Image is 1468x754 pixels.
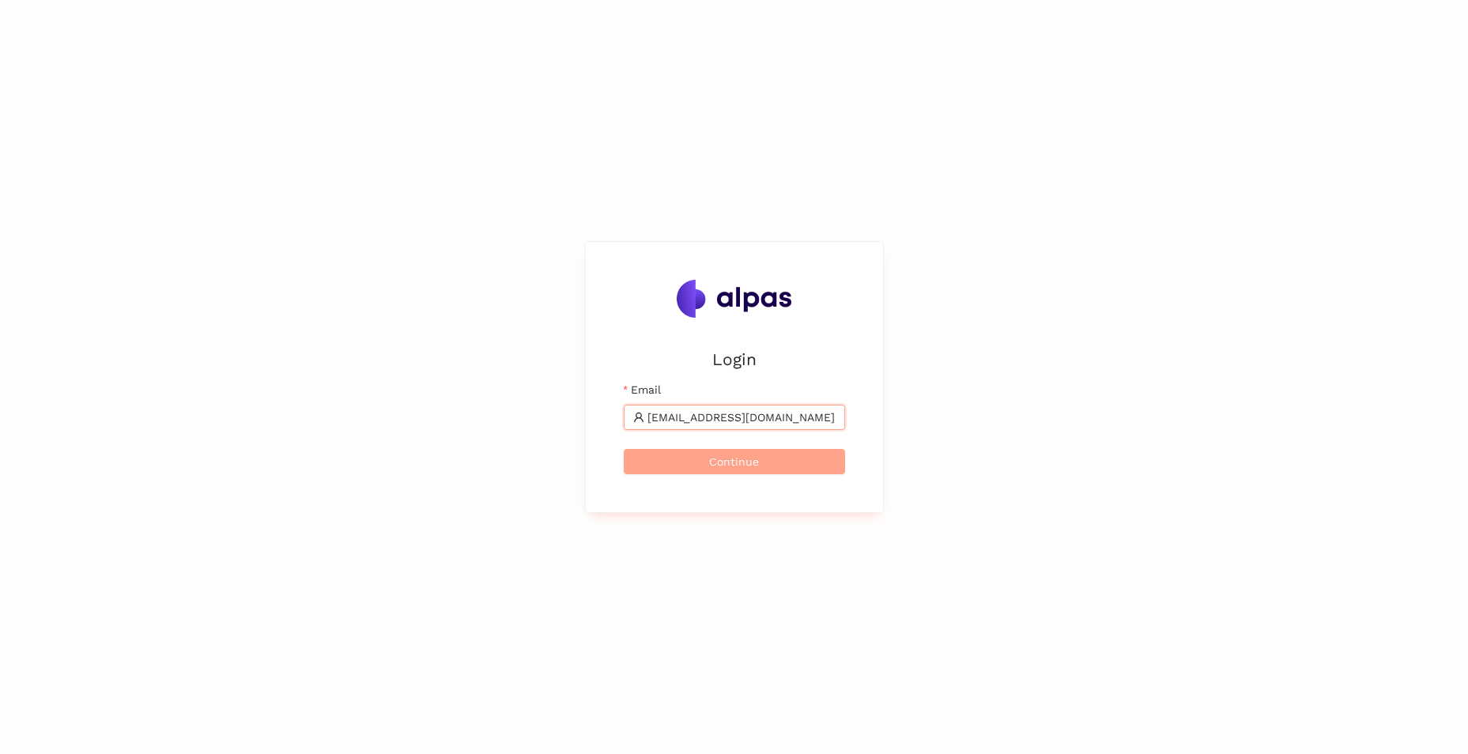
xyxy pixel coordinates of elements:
[647,409,836,426] input: Email
[624,346,845,372] h2: Login
[677,280,792,318] img: Alpas.ai Logo
[624,449,845,474] button: Continue
[633,412,644,423] span: user
[624,381,661,398] label: Email
[709,453,759,470] span: Continue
